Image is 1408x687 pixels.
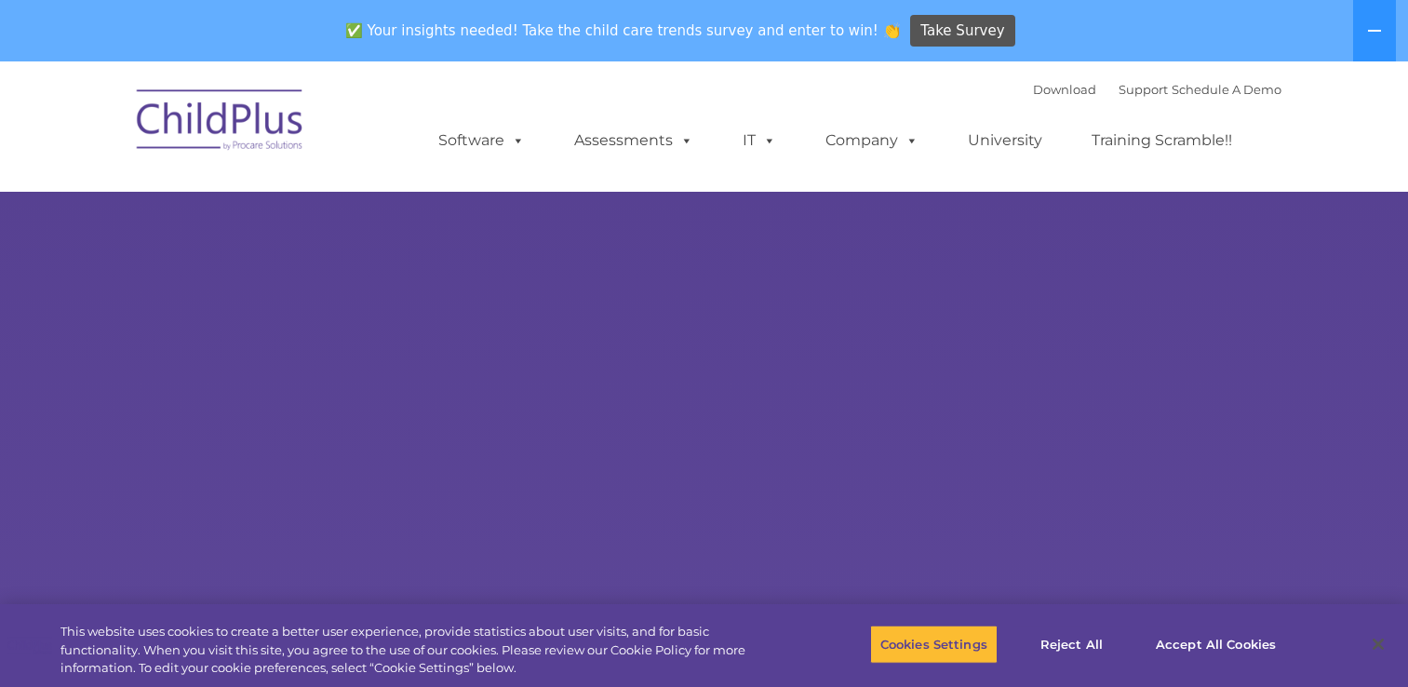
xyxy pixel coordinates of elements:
a: Support [1119,82,1168,97]
a: Schedule A Demo [1172,82,1281,97]
a: IT [724,122,795,159]
a: Download [1033,82,1096,97]
button: Reject All [1013,625,1130,664]
div: This website uses cookies to create a better user experience, provide statistics about user visit... [60,623,774,678]
a: Company [807,122,937,159]
span: Take Survey [920,15,1004,47]
img: ChildPlus by Procare Solutions [127,76,314,169]
a: Assessments [556,122,712,159]
font: | [1033,82,1281,97]
a: Training Scramble!! [1073,122,1251,159]
button: Close [1358,624,1399,665]
span: ✅ Your insights needed! Take the child care trends survey and enter to win! 👏 [338,12,907,48]
button: Cookies Settings [870,625,998,664]
a: University [949,122,1061,159]
a: Take Survey [910,15,1015,47]
button: Accept All Cookies [1146,625,1286,664]
a: Software [420,122,543,159]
